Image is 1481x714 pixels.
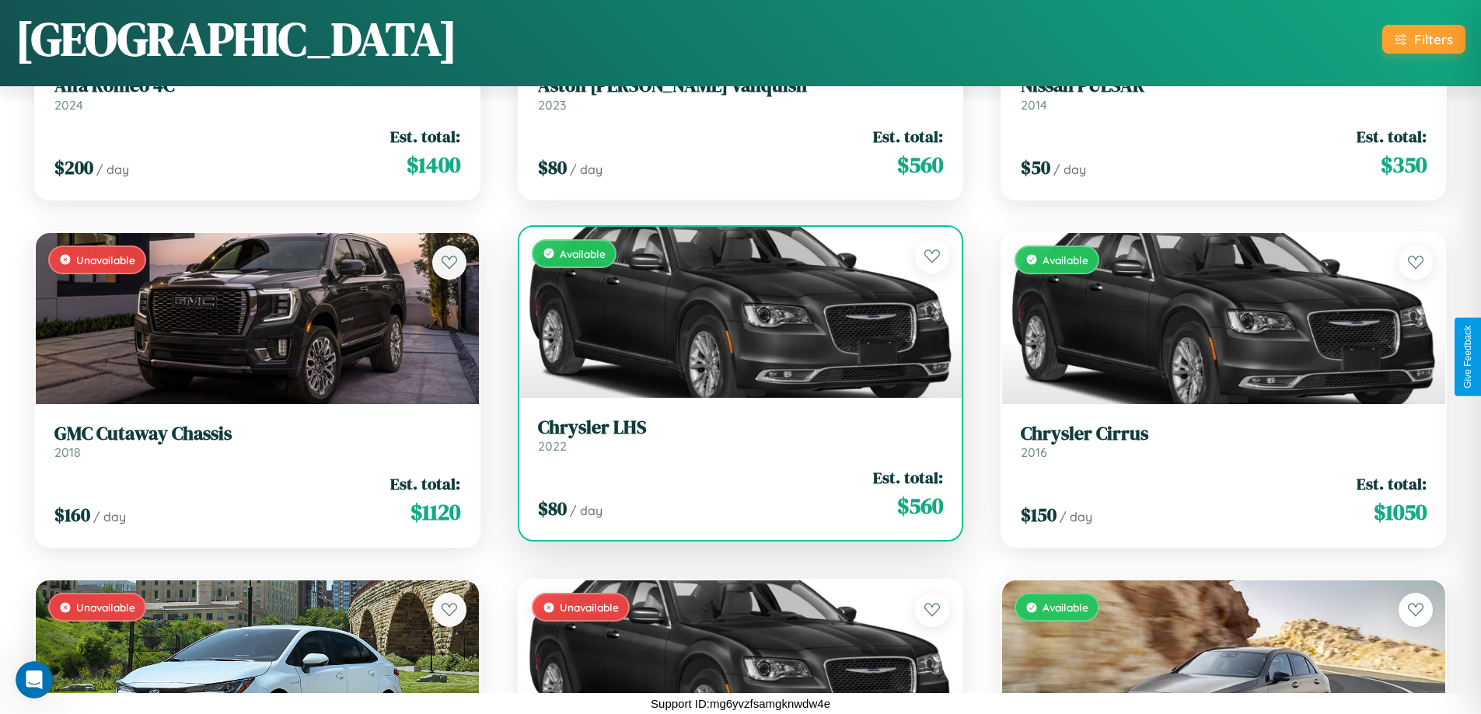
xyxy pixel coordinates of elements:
h3: Chrysler LHS [538,416,944,439]
span: $ 80 [538,496,567,521]
h3: Chrysler Cirrus [1021,423,1427,445]
a: Chrysler LHS2022 [538,416,944,455]
span: $ 1050 [1374,496,1427,528]
p: Support ID: mg6yvzfsamgknwdw4e [651,693,830,714]
span: $ 200 [54,155,93,180]
span: Unavailable [560,601,619,614]
span: Est. total: [390,125,460,148]
div: Filters [1414,31,1453,47]
h3: Nissan PULSAR [1021,75,1427,97]
span: $ 80 [538,155,567,180]
span: / day [1060,509,1092,524]
a: Alfa Romeo 4C2024 [54,75,460,113]
div: Give Feedback [1462,326,1473,388]
span: 2024 [54,97,83,113]
span: Est. total: [390,472,460,495]
span: 2022 [538,438,567,454]
span: $ 560 [897,149,943,180]
span: / day [96,162,129,177]
span: 2014 [1021,97,1047,113]
a: GMC Cutaway Chassis2018 [54,423,460,461]
span: Available [1043,253,1088,266]
span: Est. total: [873,125,943,148]
span: $ 350 [1381,149,1427,180]
span: Est. total: [873,466,943,489]
span: / day [570,162,603,177]
h3: Aston [PERSON_NAME] Vanquish [538,75,944,97]
span: Unavailable [76,601,135,614]
a: Chrysler Cirrus2016 [1021,423,1427,461]
button: Filters [1382,25,1465,54]
span: Unavailable [76,253,135,266]
a: Aston [PERSON_NAME] Vanquish2023 [538,75,944,113]
span: $ 150 [1021,502,1057,528]
span: Est. total: [1357,125,1427,148]
h3: Alfa Romeo 4C [54,75,460,97]
span: $ 1120 [410,496,460,528]
span: / day [1053,162,1086,177]
iframe: Intercom live chat [16,661,53,698]
span: $ 50 [1021,155,1050,180]
span: / day [93,509,126,524]
span: $ 560 [897,490,943,521]
span: 2023 [538,97,566,113]
span: Available [560,247,606,260]
span: / day [570,503,603,518]
span: 2018 [54,444,81,460]
h1: [GEOGRAPHIC_DATA] [16,7,457,71]
span: Est. total: [1357,472,1427,495]
span: $ 1400 [407,149,460,180]
h3: GMC Cutaway Chassis [54,423,460,445]
span: 2016 [1021,444,1047,460]
a: Nissan PULSAR2014 [1021,75,1427,113]
span: Available [1043,601,1088,614]
span: $ 160 [54,502,90,528]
